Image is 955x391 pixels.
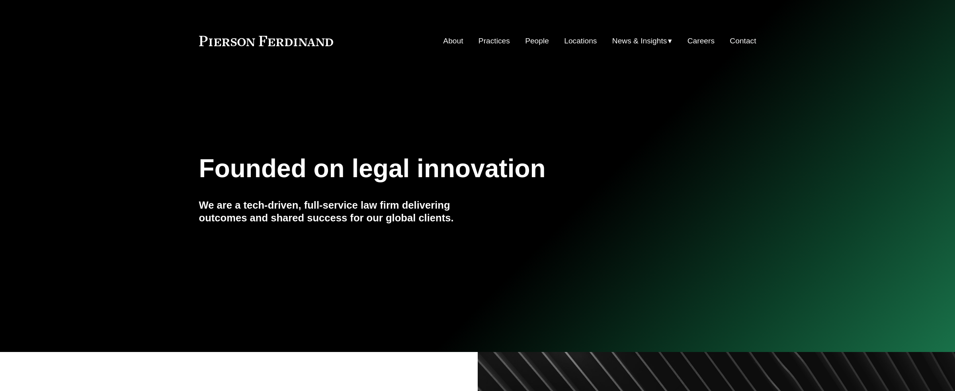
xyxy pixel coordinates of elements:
a: People [525,33,549,49]
h1: Founded on legal innovation [199,154,664,183]
h4: We are a tech-driven, full-service law firm delivering outcomes and shared success for our global... [199,199,478,225]
a: folder dropdown [612,33,672,49]
a: Contact [730,33,756,49]
a: Practices [478,33,510,49]
span: News & Insights [612,34,667,48]
a: About [443,33,463,49]
a: Locations [564,33,597,49]
a: Careers [687,33,715,49]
